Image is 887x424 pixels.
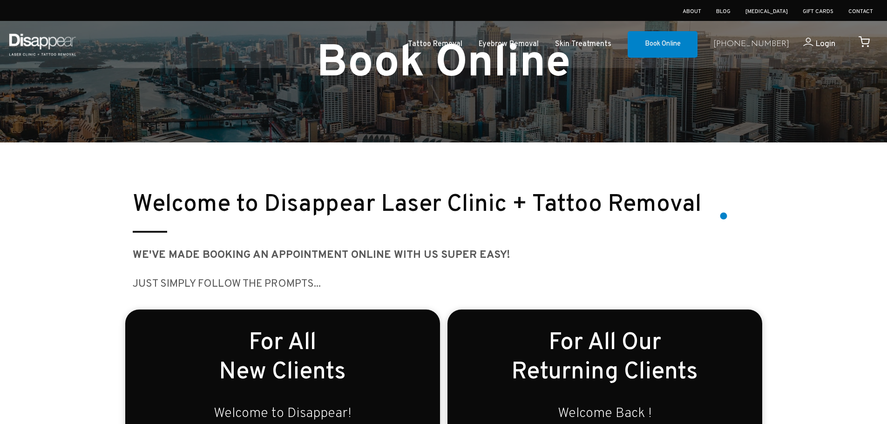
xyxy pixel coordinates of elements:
span: Login [815,39,835,49]
strong: We've made booking AN appointment ONLINE WITH US SUPER EASY! [133,249,510,262]
small: Welcome to Disappear Laser Clinic + Tattoo Removal [133,190,701,220]
a: About [683,8,701,15]
img: Disappear - Laser Clinic and Tattoo Removal Services in Sydney, Australia [7,28,78,61]
a: [PHONE_NUMBER] [713,38,789,51]
a: Contact [848,8,873,15]
a: Skin Treatments [555,38,611,51]
h1: Book Online [125,43,762,86]
a: Login [789,38,835,51]
big: ... [314,277,321,291]
a: Gift Cards [803,8,833,15]
a: Blog [716,8,731,15]
a: Eyebrow Removal [479,38,539,51]
small: Welcome to Disappear! [214,405,352,422]
small: Welcome Back ! [558,405,652,422]
small: For All New Clients [219,328,346,387]
small: For All Our Returning Clients [511,328,698,387]
big: JUST SIMPLY follow the prompts [133,277,314,291]
a: Book Online [628,31,697,58]
a: Tattoo Removal [408,38,462,51]
a: [MEDICAL_DATA] [745,8,788,15]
